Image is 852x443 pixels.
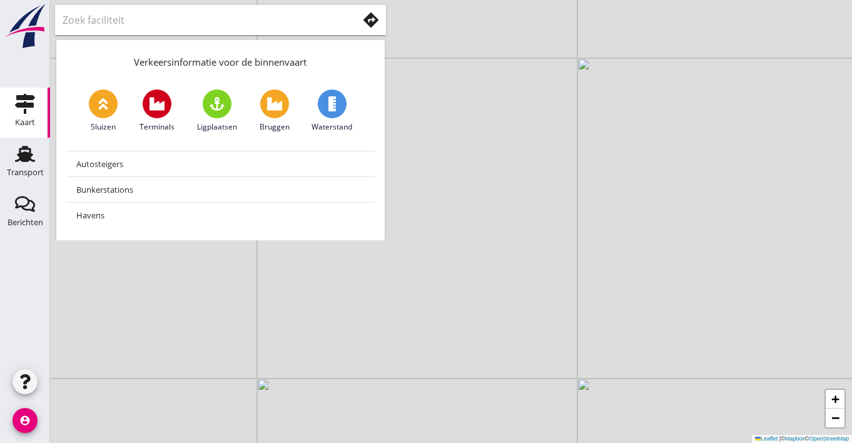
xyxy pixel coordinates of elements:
[197,121,237,133] span: Ligplaatsen
[752,435,852,443] div: © ©
[76,182,365,197] div: Bunkerstations
[755,435,778,442] a: Leaflet
[826,409,844,427] a: Zoom out
[15,118,35,126] div: Kaart
[260,121,290,133] span: Bruggen
[76,208,365,223] div: Havens
[7,168,44,176] div: Transport
[89,89,118,133] a: Sluizen
[312,89,352,133] a: Waterstand
[260,89,290,133] a: Bruggen
[3,3,48,49] img: logo-small.a267ee39.svg
[91,121,116,133] span: Sluizen
[197,89,237,133] a: Ligplaatsen
[76,156,365,171] div: Autosteigers
[8,218,43,227] div: Berichten
[785,435,805,442] a: Mapbox
[139,89,175,133] a: Terminals
[831,410,839,425] span: −
[779,435,781,442] span: |
[809,435,849,442] a: OpenStreetMap
[826,390,844,409] a: Zoom in
[312,121,352,133] span: Waterstand
[139,121,175,133] span: Terminals
[56,40,385,79] div: Verkeersinformatie voor de binnenvaart
[831,391,839,407] span: +
[13,408,38,433] i: account_circle
[63,10,340,30] input: Zoek faciliteit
